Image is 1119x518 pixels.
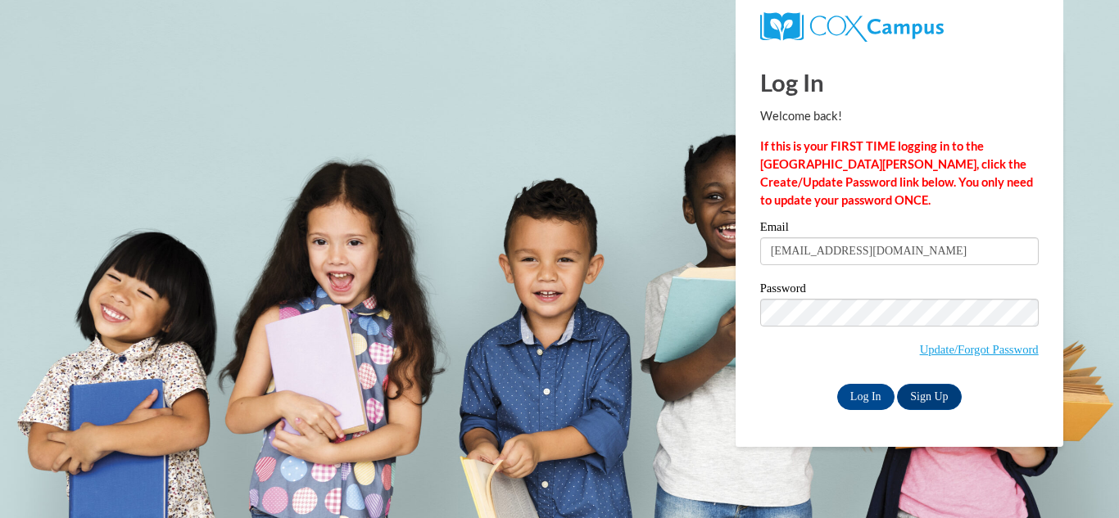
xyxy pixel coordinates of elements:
[760,12,944,42] img: COX Campus
[760,282,1039,299] label: Password
[920,343,1039,356] a: Update/Forgot Password
[760,107,1039,125] p: Welcome back!
[760,65,1039,99] h1: Log In
[760,12,1039,42] a: COX Campus
[837,384,895,410] input: Log In
[760,139,1033,207] strong: If this is your FIRST TIME logging in to the [GEOGRAPHIC_DATA][PERSON_NAME], click the Create/Upd...
[897,384,961,410] a: Sign Up
[760,221,1039,237] label: Email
